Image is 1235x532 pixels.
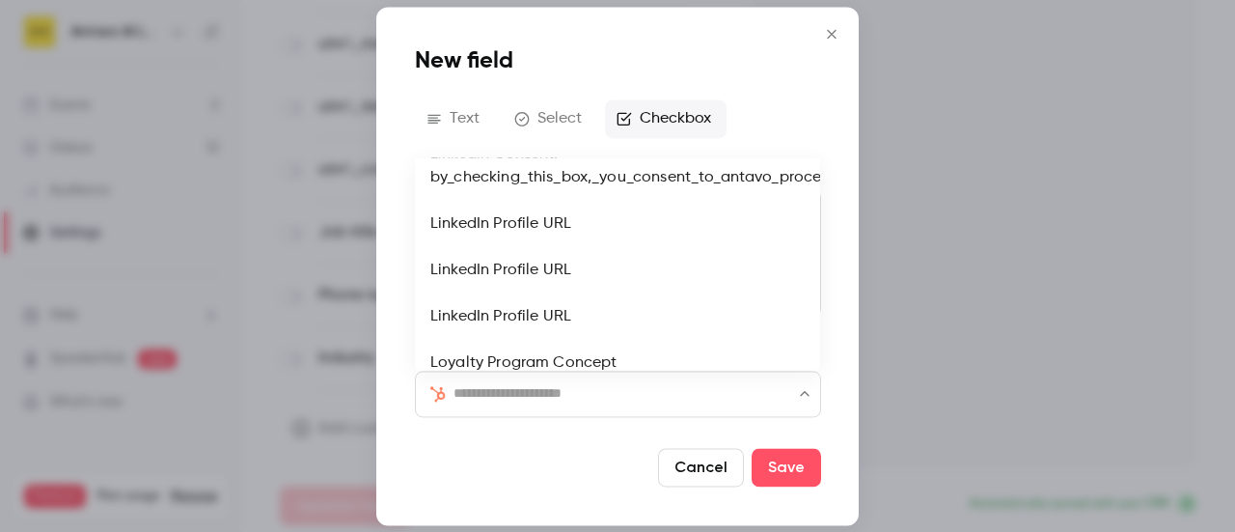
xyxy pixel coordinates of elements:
li: LinkedIn Profile URL [415,200,820,246]
button: Checkbox [605,99,727,138]
button: Select [503,99,597,138]
button: Cancel [658,448,744,487]
li: Loyalty Program Concept [415,339,820,385]
button: Close [812,14,851,53]
button: Close [795,385,814,405]
h1: New field [415,45,821,76]
button: Text [415,99,495,138]
li: LinkedIn Profile URL [415,293,820,339]
button: Save [752,448,821,487]
li: LinkedIn Consent: by_checking_this_box,_you_consent_to_antavo_processing_your_data_and_contacting... [415,130,820,200]
li: LinkedIn Profile URL [415,246,820,293]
